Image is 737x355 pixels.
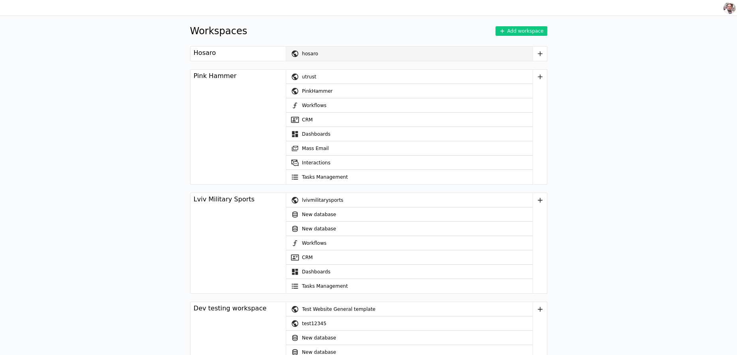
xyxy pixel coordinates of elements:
a: CRM [286,113,533,127]
a: Dashboards [286,265,533,279]
a: Interactions [286,156,533,170]
div: utrust [302,70,533,84]
a: Workflows [286,98,533,113]
div: test12345 [302,316,533,331]
div: PinkHammer [302,84,533,98]
a: Tasks Management [286,279,533,293]
div: Dev testing workspace [194,304,267,313]
a: hosaro [286,47,533,61]
div: Lviv Military Sports [194,195,255,204]
a: utrust [286,70,533,84]
a: lvivmilitarysports [286,193,533,207]
img: 1611404642663-DSC_1169-po-%D1%81cropped.jpg [723,1,735,15]
a: PinkHammer [286,84,533,98]
button: Add workspace [495,26,547,36]
div: Hosaro [194,48,216,58]
div: Pink Hammer [194,71,237,81]
a: New database [286,207,533,222]
a: New database [286,222,533,236]
div: Test Website General template [302,302,533,316]
div: hosaro [302,47,533,61]
h1: Workspaces [190,24,248,38]
a: CRM [286,250,533,265]
a: Test Website General template [286,302,533,316]
div: lvivmilitarysports [302,193,533,207]
a: Tasks Management [286,170,533,184]
a: New database [286,331,533,345]
a: test12345 [286,316,533,331]
a: Dashboards [286,127,533,141]
a: Workflows [286,236,533,250]
a: Mass Email [286,141,533,156]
